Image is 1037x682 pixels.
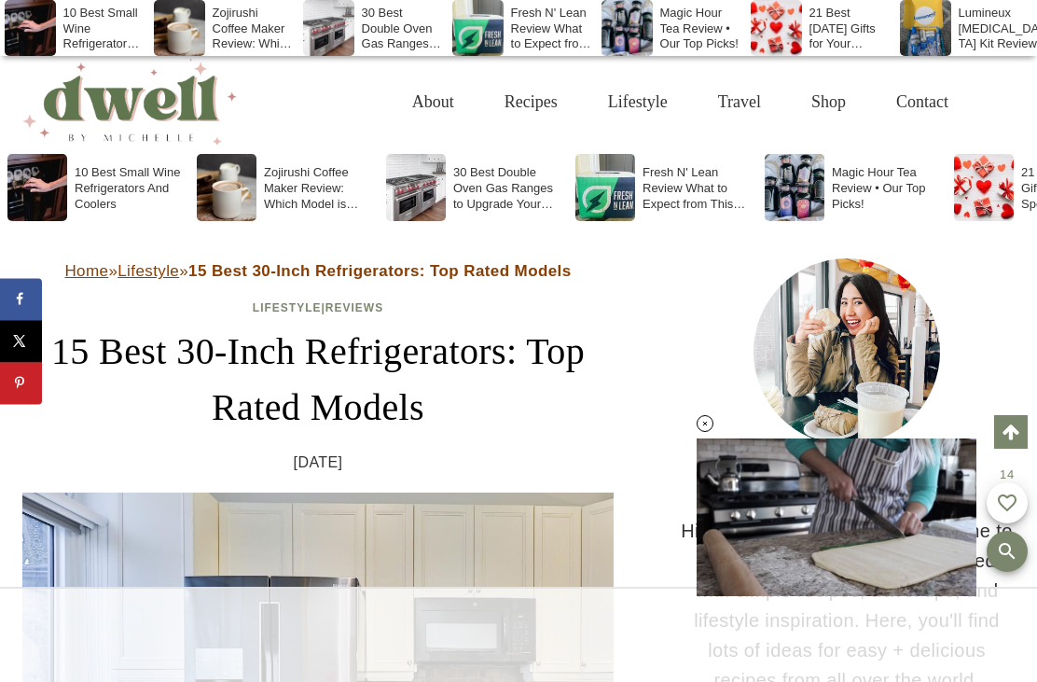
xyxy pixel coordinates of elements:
iframe: Advertisement [369,589,668,682]
a: Lifestyle [118,262,179,280]
time: [DATE] [294,451,343,475]
a: Lifestyle [253,301,322,314]
img: DWELL by michelle [22,59,237,145]
a: Reviews [325,301,383,314]
a: About [387,72,479,132]
a: Home [64,262,108,280]
h3: HI THERE [679,464,1015,497]
span: | [253,301,383,314]
a: Recipes [479,72,583,132]
span: » » [64,262,571,280]
a: Lifestyle [583,72,693,132]
a: Scroll to top [994,415,1028,449]
strong: 15 Best 30-Inch Refrigerators: Top Rated Models [188,262,572,280]
h1: 15 Best 30-Inch Refrigerators: Top Rated Models [22,324,614,436]
nav: Primary Navigation [387,72,974,132]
